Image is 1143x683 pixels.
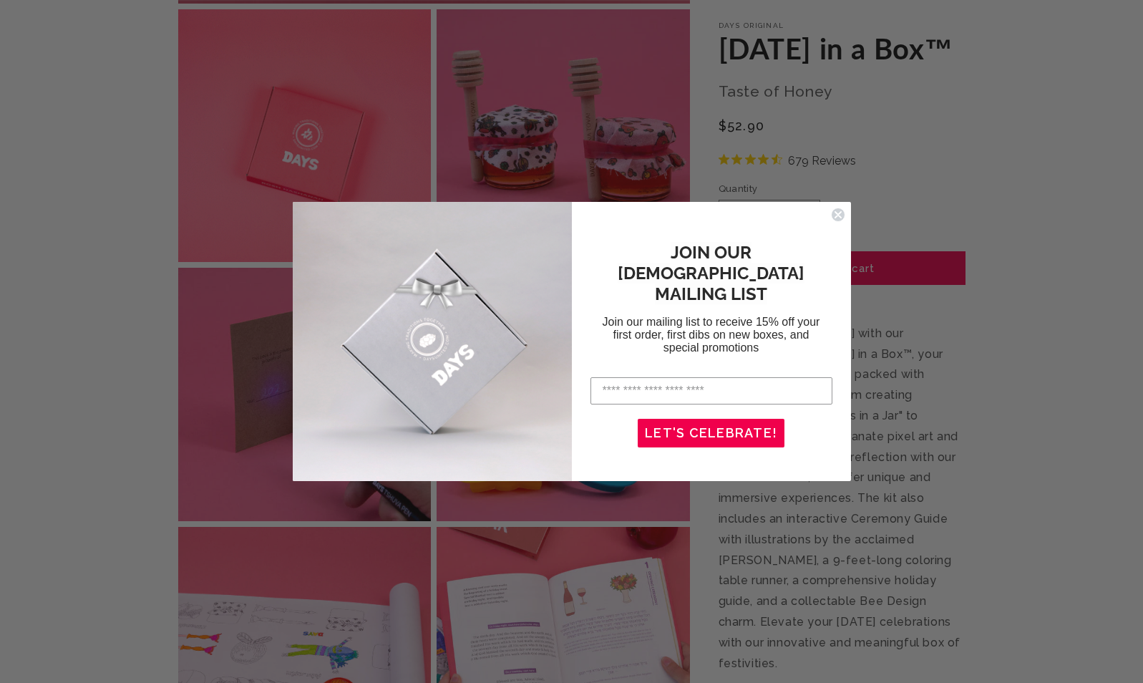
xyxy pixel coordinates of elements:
[590,377,832,405] input: Enter your email address
[603,316,820,354] span: Join our mailing list to receive 15% off your first order, first dibs on new boxes, and special p...
[293,202,572,481] img: d3790c2f-0e0c-4c72-ba1e-9ed984504164.jpeg
[638,419,784,447] button: LET'S CELEBRATE!
[618,242,804,304] span: JOIN OUR [DEMOGRAPHIC_DATA] MAILING LIST
[831,208,845,222] button: Close dialog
